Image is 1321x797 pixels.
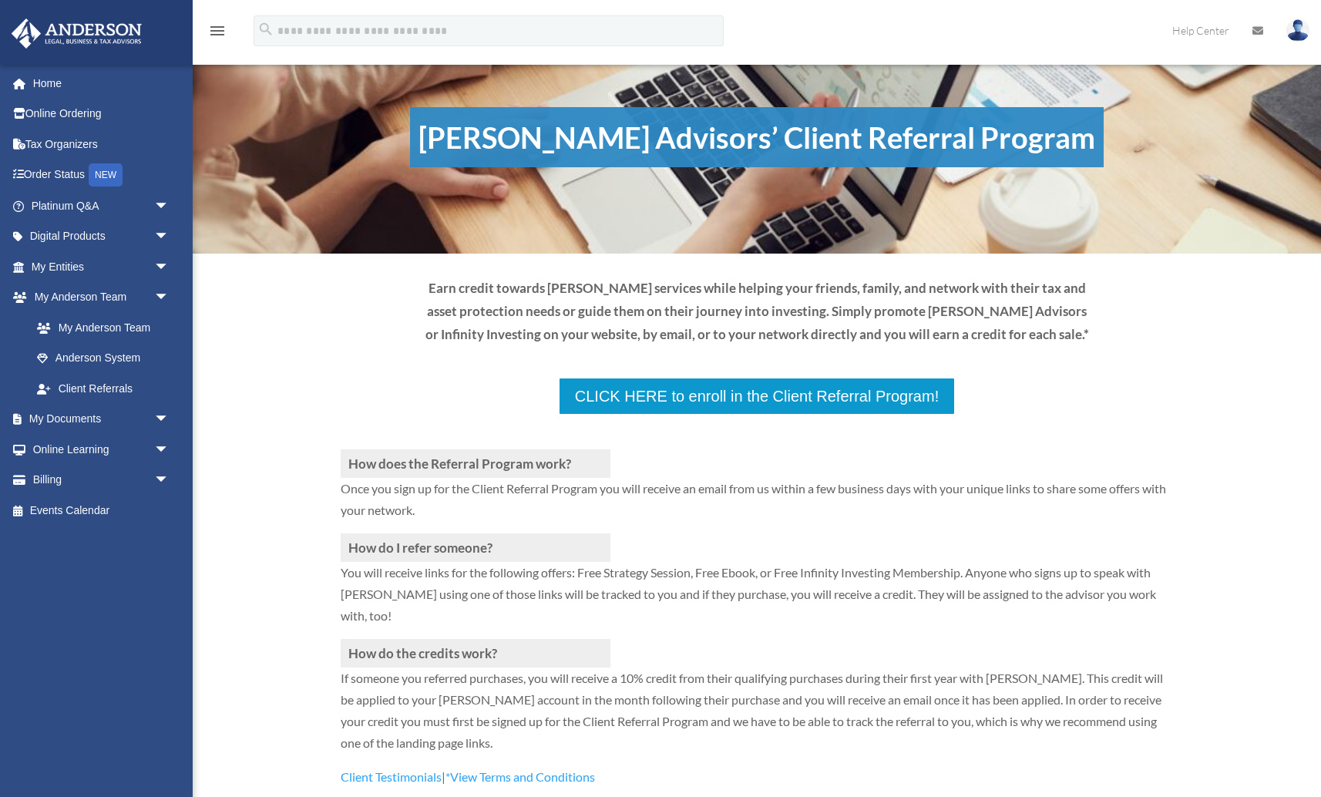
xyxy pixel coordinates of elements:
h3: How do the credits work? [341,639,610,668]
a: *View Terms and Conditions [445,769,595,792]
h1: [PERSON_NAME] Advisors’ Client Referral Program [410,107,1104,167]
i: search [257,21,274,38]
h3: How do I refer someone? [341,533,610,562]
a: Billingarrow_drop_down [11,465,193,496]
p: Earn credit towards [PERSON_NAME] services while helping your friends, family, and network with t... [424,277,1090,345]
a: Online Ordering [11,99,193,129]
a: Digital Productsarrow_drop_down [11,221,193,252]
p: Once you sign up for the Client Referral Program you will receive an email from us within a few b... [341,478,1173,533]
span: arrow_drop_down [154,465,185,496]
span: arrow_drop_down [154,434,185,466]
a: My Anderson Teamarrow_drop_down [11,282,193,313]
a: My Documentsarrow_drop_down [11,404,193,435]
a: Client Referrals [22,373,185,404]
a: Anderson System [22,343,193,374]
span: arrow_drop_down [154,190,185,222]
a: Home [11,68,193,99]
a: Platinum Q&Aarrow_drop_down [11,190,193,221]
h3: How does the Referral Program work? [341,449,610,478]
span: arrow_drop_down [154,251,185,283]
p: If someone you referred purchases, you will receive a 10% credit from their qualifying purchases ... [341,668,1173,766]
a: Events Calendar [11,495,193,526]
span: arrow_drop_down [154,282,185,314]
a: Tax Organizers [11,129,193,160]
a: Client Testimonials [341,769,442,792]
span: arrow_drop_down [154,221,185,253]
a: My Anderson Team [22,312,193,343]
span: arrow_drop_down [154,404,185,435]
div: NEW [89,163,123,187]
a: Order StatusNEW [11,160,193,191]
a: My Entitiesarrow_drop_down [11,251,193,282]
img: User Pic [1286,19,1309,42]
a: CLICK HERE to enroll in the Client Referral Program! [558,377,956,415]
a: menu [208,27,227,40]
p: | [341,766,1173,788]
p: You will receive links for the following offers: Free Strategy Session, Free Ebook, or Free Infin... [341,562,1173,639]
img: Anderson Advisors Platinum Portal [7,18,146,49]
a: Online Learningarrow_drop_down [11,434,193,465]
i: menu [208,22,227,40]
